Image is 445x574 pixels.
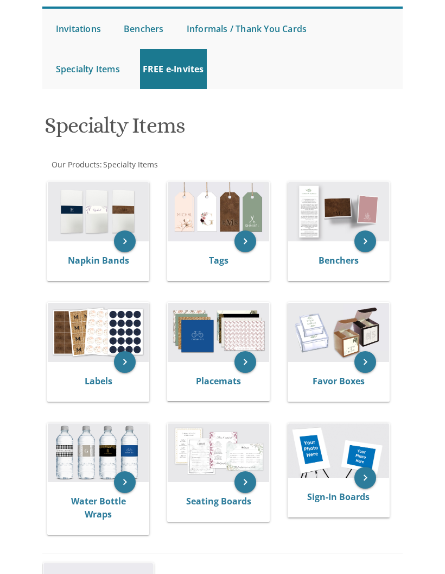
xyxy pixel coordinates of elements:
[234,471,256,493] a: keyboard_arrow_right
[186,495,251,507] a: Seating Boards
[114,471,136,493] a: keyboard_arrow_right
[102,159,158,170] a: Specialty Items
[307,491,370,503] a: Sign-In Boards
[68,254,129,266] a: Napkin Bands
[71,495,126,520] a: Water Bottle Wraps
[354,230,376,252] a: keyboard_arrow_right
[354,351,376,373] a: keyboard_arrow_right
[48,182,149,241] img: Napkin Bands
[288,423,389,478] img: Sign-In Boards
[85,375,112,387] a: Labels
[168,182,269,241] img: Tags
[313,375,365,387] a: Favor Boxes
[53,9,104,49] a: Invitations
[168,303,269,362] img: Placemats
[234,351,256,373] a: keyboard_arrow_right
[42,159,403,170] div: :
[234,230,256,252] a: keyboard_arrow_right
[319,254,359,266] a: Benchers
[354,467,376,489] a: keyboard_arrow_right
[209,254,228,266] a: Tags
[53,49,123,89] a: Specialty Items
[103,159,158,170] span: Specialty Items
[196,375,241,387] a: Placemats
[48,423,149,483] img: Water Bottle Wraps
[50,159,100,170] a: Our Products
[184,9,309,49] a: Informals / Thank You Cards
[114,351,136,373] a: keyboard_arrow_right
[140,49,207,89] a: FREE e-Invites
[44,114,400,146] h1: Specialty Items
[288,303,389,362] img: Favor Boxes
[114,230,136,252] a: keyboard_arrow_right
[48,303,149,362] img: Labels
[288,182,389,241] img: Benchers
[121,9,167,49] a: Benchers
[168,423,269,483] img: Seating Boards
